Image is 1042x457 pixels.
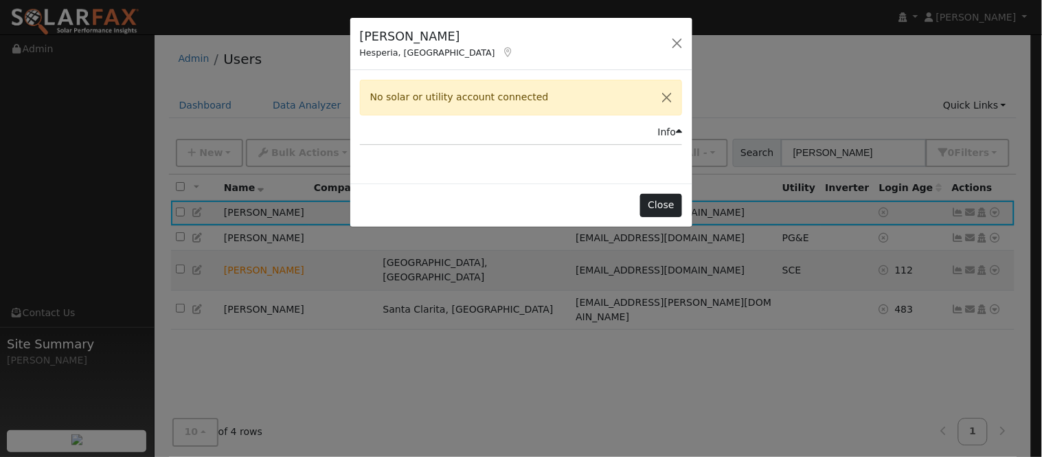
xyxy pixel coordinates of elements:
[658,125,683,140] div: Info
[502,47,514,58] a: Map
[360,27,514,45] h5: [PERSON_NAME]
[653,80,681,114] button: Close
[360,47,495,58] span: Hesperia, [GEOGRAPHIC_DATA]
[360,80,683,115] div: No solar or utility account connected
[640,194,682,217] button: Close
